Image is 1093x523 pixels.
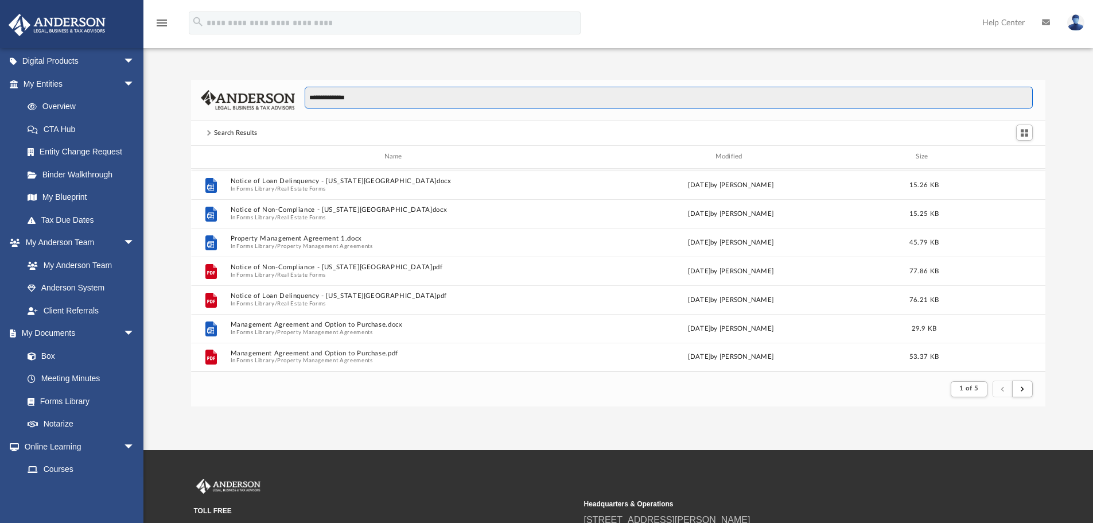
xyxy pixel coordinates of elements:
[565,152,896,162] div: Modified
[909,296,939,303] span: 76.21 KB
[155,22,169,30] a: menu
[909,354,939,360] span: 53.37 KB
[16,367,146,390] a: Meeting Minutes
[236,300,274,307] button: Forms Library
[230,152,560,162] div: Name
[1016,125,1033,141] button: Switch to Grid View
[952,152,1032,162] div: id
[8,322,146,345] a: My Documentsarrow_drop_down
[277,357,373,365] button: Property Management Agreements
[236,328,274,336] button: Forms Library
[230,300,561,307] span: In
[16,299,146,322] a: Client Referrals
[566,352,896,362] div: [DATE] by [PERSON_NAME]
[191,169,1046,371] div: grid
[16,186,146,209] a: My Blueprint
[16,413,146,436] a: Notarize
[194,479,263,494] img: Anderson Advisors Platinum Portal
[230,264,561,271] button: Notice of Non-Compliance - [US_STATE][GEOGRAPHIC_DATA]pdf
[236,271,274,278] button: Forms Library
[230,328,561,336] span: In
[230,214,561,221] span: In
[196,152,225,162] div: id
[909,181,939,188] span: 15.26 KB
[584,499,966,509] small: Headquarters & Operations
[566,180,896,190] div: [DATE] by [PERSON_NAME]
[230,206,561,214] button: Notice of Non-Compliance - [US_STATE][GEOGRAPHIC_DATA]docx
[230,185,561,192] span: In
[1067,14,1084,31] img: User Pic
[277,300,326,307] button: Real Estate Forms
[566,295,896,305] div: [DATE] by [PERSON_NAME]
[275,328,277,336] span: /
[16,141,152,164] a: Entity Change Request
[230,321,561,328] button: Management Agreement and Option to Purchase.docx
[16,277,146,300] a: Anderson System
[959,385,978,392] span: 1 of 5
[16,163,152,186] a: Binder Walkthrough
[16,344,141,367] a: Box
[16,95,152,118] a: Overview
[123,50,146,73] span: arrow_drop_down
[909,239,939,245] span: 45.79 KB
[275,214,277,221] span: /
[277,185,326,192] button: Real Estate Forms
[909,268,939,274] span: 77.86 KB
[5,14,109,36] img: Anderson Advisors Platinum Portal
[194,506,576,516] small: TOLL FREE
[16,208,152,231] a: Tax Due Dates
[277,214,326,221] button: Real Estate Forms
[951,381,987,397] button: 1 of 5
[8,435,146,458] a: Online Learningarrow_drop_down
[236,185,274,192] button: Forms Library
[230,350,561,357] button: Management Agreement and Option to Purchase.pdf
[275,185,277,192] span: /
[275,242,277,250] span: /
[230,177,561,185] button: Notice of Loan Delinquency - [US_STATE][GEOGRAPHIC_DATA]docx
[275,357,277,365] span: /
[275,300,277,307] span: /
[123,231,146,255] span: arrow_drop_down
[16,481,141,503] a: Video Training
[901,152,947,162] div: Size
[8,72,152,95] a: My Entitiesarrow_drop_down
[566,237,896,247] div: [DATE] by [PERSON_NAME]
[123,72,146,96] span: arrow_drop_down
[123,322,146,346] span: arrow_drop_down
[909,210,939,216] span: 15.25 KB
[236,214,274,221] button: Forms Library
[236,242,274,250] button: Forms Library
[230,292,561,300] button: Notice of Loan Delinquency - [US_STATE][GEOGRAPHIC_DATA]pdf
[155,16,169,30] i: menu
[16,254,141,277] a: My Anderson Team
[16,118,152,141] a: CTA Hub
[16,458,146,481] a: Courses
[277,271,326,278] button: Real Estate Forms
[305,87,1033,109] input: Search files and folders
[277,242,373,250] button: Property Management Agreements
[566,266,896,276] div: [DATE] by [PERSON_NAME]
[192,16,204,28] i: search
[230,235,561,242] button: Property Management Agreement 1.docx
[8,231,146,254] a: My Anderson Teamarrow_drop_down
[566,208,896,219] div: [DATE] by [PERSON_NAME]
[230,271,561,278] span: In
[123,435,146,459] span: arrow_drop_down
[214,128,258,138] div: Search Results
[8,50,152,73] a: Digital Productsarrow_drop_down
[911,325,936,331] span: 29.9 KB
[16,390,141,413] a: Forms Library
[275,271,277,278] span: /
[230,242,561,250] span: In
[230,357,561,365] span: In
[277,328,373,336] button: Property Management Agreements
[566,323,896,334] div: [DATE] by [PERSON_NAME]
[236,357,274,365] button: Forms Library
